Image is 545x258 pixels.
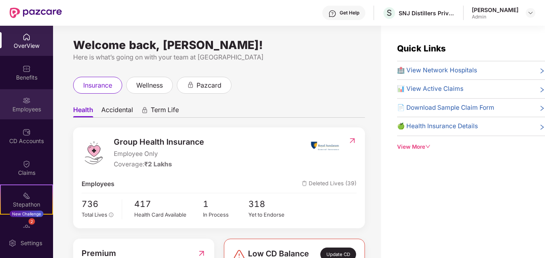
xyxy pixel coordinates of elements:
div: In Process [203,211,249,219]
img: svg+xml;base64,PHN2ZyBpZD0iRHJvcGRvd24tMzJ4MzIiIHhtbG5zPSJodHRwOi8vd3d3LnczLm9yZy8yMDAwL3N2ZyIgd2... [527,10,534,16]
div: Admin [472,14,518,20]
span: Accidental [101,106,133,117]
div: Health Card Available [134,211,203,219]
span: 417 [134,197,203,211]
img: svg+xml;base64,PHN2ZyBpZD0iQ2xhaW0iIHhtbG5zPSJodHRwOi8vd3d3LnczLm9yZy8yMDAwL3N2ZyIgd2lkdGg9IjIwIi... [23,160,31,168]
span: 318 [248,197,294,211]
div: Here is what’s going on with your team at [GEOGRAPHIC_DATA] [73,52,365,62]
div: SNJ Distillers Private Limited [399,9,455,17]
span: Deleted Lives (39) [302,179,357,189]
img: svg+xml;base64,PHN2ZyBpZD0iQ0RfQWNjb3VudHMiIGRhdGEtbmFtZT0iQ0QgQWNjb3VudHMiIHhtbG5zPSJodHRwOi8vd3... [23,128,31,136]
div: Settings [18,239,45,247]
div: 2 [29,218,35,225]
div: Coverage: [114,160,204,169]
div: View More [397,143,545,151]
span: 🍏 Health Insurance Details [397,121,478,131]
img: RedirectIcon [348,137,357,145]
span: 🏥 View Network Hospitals [397,66,477,75]
span: S [387,8,392,18]
span: info-circle [109,213,114,217]
div: New Challenge [10,211,43,217]
span: down [425,144,431,149]
div: animation [141,106,148,114]
img: svg+xml;base64,PHN2ZyBpZD0iSG9tZSIgeG1sbnM9Imh0dHA6Ly93d3cudzMub3JnLzIwMDAvc3ZnIiB3aWR0aD0iMjAiIG... [23,33,31,41]
span: pazcard [197,80,221,90]
div: animation [187,81,194,88]
span: Health [73,106,93,117]
img: svg+xml;base64,PHN2ZyBpZD0iQmVuZWZpdHMiIHhtbG5zPSJodHRwOi8vd3d3LnczLm9yZy8yMDAwL3N2ZyIgd2lkdGg9Ij... [23,65,31,73]
span: Employees [82,179,115,189]
img: insurerIcon [310,136,340,156]
span: Term Life [151,106,179,117]
img: svg+xml;base64,PHN2ZyB4bWxucz0iaHR0cDovL3d3dy53My5vcmcvMjAwMC9zdmciIHdpZHRoPSIyMSIgaGVpZ2h0PSIyMC... [23,192,31,200]
img: svg+xml;base64,PHN2ZyBpZD0iSGVscC0zMngzMiIgeG1sbnM9Imh0dHA6Ly93d3cudzMub3JnLzIwMDAvc3ZnIiB3aWR0aD... [328,10,336,18]
span: ₹2 Lakhs [144,160,172,168]
div: Get Help [340,10,359,16]
img: svg+xml;base64,PHN2ZyBpZD0iRW1wbG95ZWVzIiB4bWxucz0iaHR0cDovL3d3dy53My5vcmcvMjAwMC9zdmciIHdpZHRoPS... [23,96,31,104]
span: insurance [83,80,112,90]
img: deleteIcon [302,181,307,186]
span: Quick Links [397,43,446,53]
span: 📄 Download Sample Claim Form [397,103,494,113]
span: wellness [136,80,163,90]
span: Employee Only [114,149,204,159]
img: New Pazcare Logo [10,8,62,18]
div: Stepathon [1,201,52,209]
span: Group Health Insurance [114,136,204,148]
span: Total Lives [82,211,107,218]
div: Welcome back, [PERSON_NAME]! [73,42,365,48]
img: logo [82,141,106,165]
div: Yet to Endorse [248,211,294,219]
img: svg+xml;base64,PHN2ZyBpZD0iRW5kb3JzZW1lbnRzIiB4bWxucz0iaHR0cDovL3d3dy53My5vcmcvMjAwMC9zdmciIHdpZH... [23,223,31,231]
span: 736 [82,197,116,211]
span: 1 [203,197,249,211]
img: svg+xml;base64,PHN2ZyBpZD0iU2V0dGluZy0yMHgyMCIgeG1sbnM9Imh0dHA6Ly93d3cudzMub3JnLzIwMDAvc3ZnIiB3aW... [8,239,16,247]
span: 📊 View Active Claims [397,84,463,94]
div: [PERSON_NAME] [472,6,518,14]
